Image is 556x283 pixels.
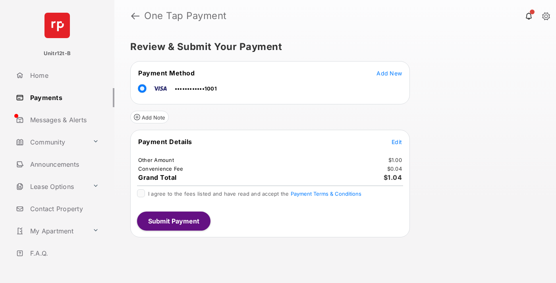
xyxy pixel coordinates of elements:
[44,50,71,58] p: Unitr12t-B
[291,191,361,197] button: I agree to the fees listed and have read and accept the
[44,13,70,38] img: svg+xml;base64,PHN2ZyB4bWxucz0iaHR0cDovL3d3dy53My5vcmcvMjAwMC9zdmciIHdpZHRoPSI2NCIgaGVpZ2h0PSI2NC...
[13,66,114,85] a: Home
[130,42,534,52] h5: Review & Submit Your Payment
[144,11,227,21] strong: One Tap Payment
[387,165,402,172] td: $0.04
[388,156,402,164] td: $1.00
[392,138,402,146] button: Edit
[138,69,195,77] span: Payment Method
[384,173,402,181] span: $1.04
[138,173,177,181] span: Grand Total
[148,191,361,197] span: I agree to the fees listed and have read and accept the
[13,244,114,263] a: F.A.Q.
[13,199,114,218] a: Contact Property
[392,139,402,145] span: Edit
[138,165,184,172] td: Convenience Fee
[13,221,89,241] a: My Apartment
[13,110,114,129] a: Messages & Alerts
[130,111,169,123] button: Add Note
[138,138,192,146] span: Payment Details
[13,155,114,174] a: Announcements
[175,85,217,92] span: ••••••••••••1001
[138,156,174,164] td: Other Amount
[137,212,210,231] button: Submit Payment
[13,133,89,152] a: Community
[376,69,402,77] button: Add New
[13,177,89,196] a: Lease Options
[13,88,114,107] a: Payments
[376,70,402,77] span: Add New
